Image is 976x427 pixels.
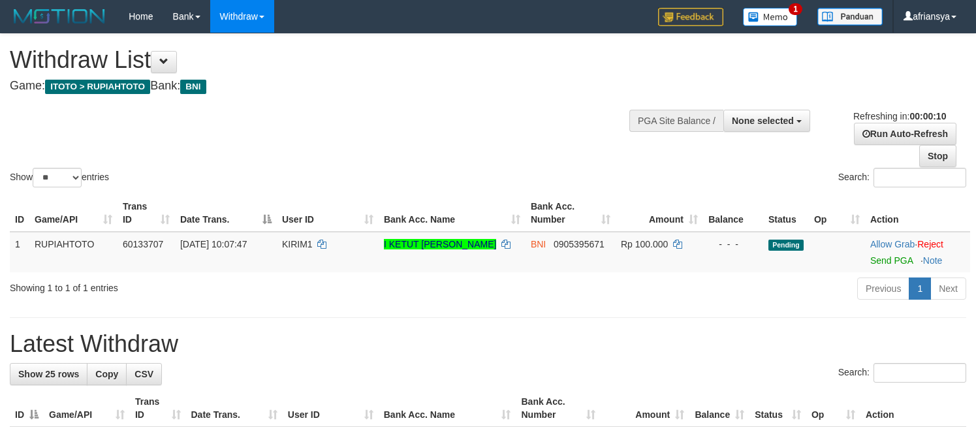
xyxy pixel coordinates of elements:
th: ID [10,195,29,232]
th: Balance: activate to sort column ascending [689,390,749,427]
span: · [870,239,917,249]
span: Show 25 rows [18,369,79,379]
a: Stop [919,145,956,167]
td: · [865,232,970,272]
td: 1 [10,232,29,272]
th: User ID: activate to sort column ascending [277,195,379,232]
th: Action [865,195,970,232]
th: ID: activate to sort column descending [10,390,44,427]
th: Game/API: activate to sort column ascending [29,195,118,232]
span: Pending [768,240,804,251]
span: CSV [134,369,153,379]
span: [DATE] 10:07:47 [180,239,247,249]
a: Allow Grab [870,239,915,249]
span: Rp 100.000 [621,239,668,249]
th: Game/API: activate to sort column ascending [44,390,130,427]
select: Showentries [33,168,82,187]
h1: Withdraw List [10,47,638,73]
a: Reject [917,239,943,249]
th: Amount: activate to sort column ascending [616,195,703,232]
a: I KETUT [PERSON_NAME] [384,239,496,249]
a: Send PGA [870,255,913,266]
th: Action [860,390,966,427]
div: - - - [708,238,758,251]
span: BNI [180,80,206,94]
a: Copy [87,363,127,385]
input: Search: [874,363,966,383]
th: Bank Acc. Number: activate to sort column ascending [516,390,600,427]
button: None selected [723,110,810,132]
span: Refreshing in: [853,111,946,121]
span: KIRIM1 [282,239,313,249]
h4: Game: Bank: [10,80,638,93]
th: Bank Acc. Name: activate to sort column ascending [379,195,526,232]
div: Showing 1 to 1 of 1 entries [10,276,397,294]
th: User ID: activate to sort column ascending [283,390,379,427]
th: Trans ID: activate to sort column ascending [118,195,175,232]
div: PGA Site Balance / [629,110,723,132]
strong: 00:00:10 [909,111,946,121]
a: 1 [909,277,931,300]
a: Show 25 rows [10,363,87,385]
span: 1 [789,3,802,15]
input: Search: [874,168,966,187]
th: Op: activate to sort column ascending [806,390,860,427]
th: Date Trans.: activate to sort column descending [175,195,277,232]
span: Copy [95,369,118,379]
h1: Latest Withdraw [10,331,966,357]
th: Bank Acc. Number: activate to sort column ascending [526,195,616,232]
th: Status: activate to sort column ascending [749,390,806,427]
a: Note [923,255,943,266]
th: Date Trans.: activate to sort column ascending [186,390,283,427]
a: Next [930,277,966,300]
span: 60133707 [123,239,163,249]
th: Status [763,195,809,232]
th: Balance [703,195,763,232]
img: Feedback.jpg [658,8,723,26]
td: RUPIAHTOTO [29,232,118,272]
img: MOTION_logo.png [10,7,109,26]
th: Trans ID: activate to sort column ascending [130,390,186,427]
span: ITOTO > RUPIAHTOTO [45,80,150,94]
a: Run Auto-Refresh [854,123,956,145]
th: Bank Acc. Name: activate to sort column ascending [379,390,516,427]
label: Search: [838,363,966,383]
label: Search: [838,168,966,187]
img: panduan.png [817,8,883,25]
a: CSV [126,363,162,385]
label: Show entries [10,168,109,187]
img: Button%20Memo.svg [743,8,798,26]
span: Copy 0905395671 to clipboard [554,239,605,249]
th: Op: activate to sort column ascending [809,195,865,232]
span: BNI [531,239,546,249]
a: Previous [857,277,909,300]
span: None selected [732,116,794,126]
th: Amount: activate to sort column ascending [601,390,689,427]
